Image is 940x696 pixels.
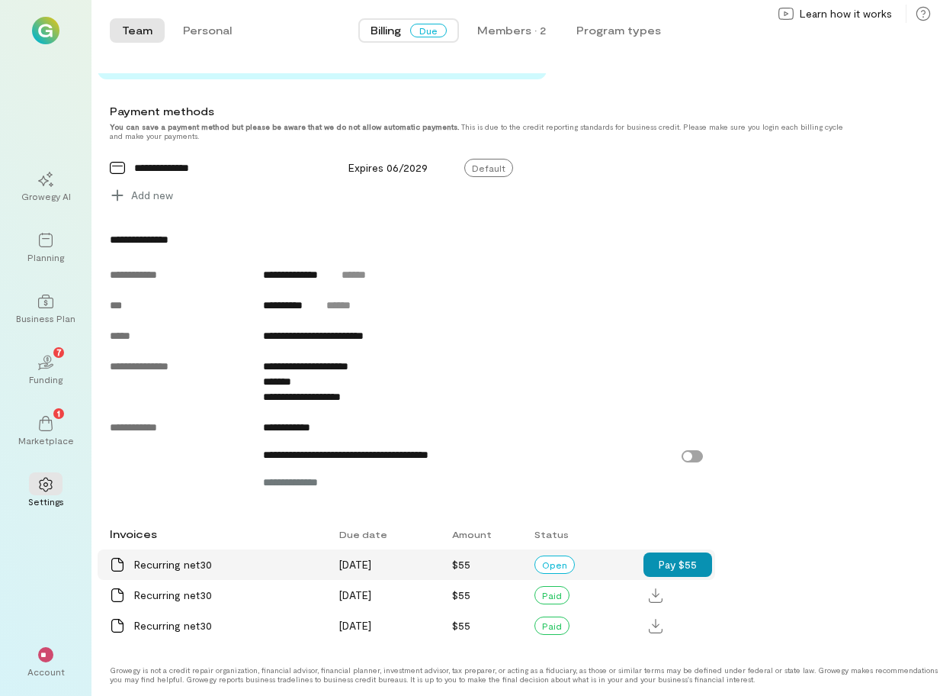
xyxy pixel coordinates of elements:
button: Pay $55 [643,553,712,577]
span: Billing [371,23,401,38]
span: Add new [131,188,173,203]
div: Status [525,520,643,548]
a: Marketplace [18,404,73,459]
button: Personal [171,18,244,43]
div: Growegy AI [21,190,71,202]
span: $55 [452,619,470,632]
div: Funding [29,373,63,385]
div: Members · 2 [477,23,546,38]
button: Program types [564,18,673,43]
div: Due date [330,520,442,548]
span: $55 [452,558,470,571]
a: Business Plan [18,282,73,337]
span: [DATE] [339,588,371,601]
div: Recurring net30 [134,557,321,572]
span: $55 [452,588,470,601]
span: [DATE] [339,619,371,632]
span: 1 [57,406,60,420]
a: Planning [18,221,73,275]
div: This is due to the credit reporting standards for business credit. Please make sure you login eac... [110,122,851,140]
span: Learn how it works [800,6,892,21]
div: Paid [534,586,569,604]
button: Members · 2 [465,18,558,43]
button: BillingDue [358,18,459,43]
button: Team [110,18,165,43]
a: Funding [18,343,73,398]
span: [DATE] [339,558,371,571]
div: Planning [27,251,64,263]
div: Recurring net30 [134,618,321,633]
div: Payment methods [110,104,851,119]
div: Invoices [101,519,330,549]
div: Recurring net30 [134,588,321,603]
div: Business Plan [16,312,75,324]
div: Settings [28,495,64,507]
a: Growegy AI [18,159,73,214]
strong: You can save a payment method but please be aware that we do not allow automatic payments. [110,122,459,131]
div: Amount [443,520,526,548]
div: Paid [534,617,569,635]
span: Due [410,24,447,37]
span: Expires 06/2029 [348,161,428,174]
span: Default [464,159,513,177]
div: Marketplace [18,434,74,446]
div: Open [534,556,575,574]
a: Settings [18,465,73,520]
div: Account [27,665,65,678]
div: Growegy is not a credit repair organization, financial advisor, financial planner, investment adv... [110,665,940,684]
span: 7 [56,345,62,359]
